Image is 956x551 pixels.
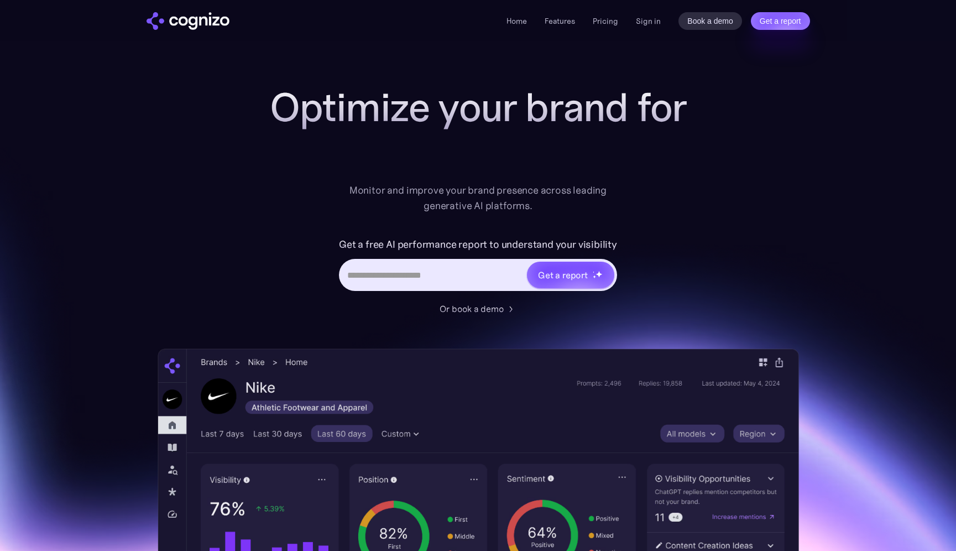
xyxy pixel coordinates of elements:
div: Monitor and improve your brand presence across leading generative AI platforms. [342,183,614,214]
img: star [595,271,603,278]
img: cognizo logo [147,12,229,30]
a: Or book a demo [440,302,517,315]
a: Pricing [593,16,618,26]
img: star [593,275,597,279]
img: star [593,271,594,273]
a: Get a reportstarstarstar [526,261,615,289]
div: Get a report [538,268,588,282]
div: Or book a demo [440,302,504,315]
a: Sign in [636,14,661,28]
h1: Optimize your brand for [257,85,699,129]
a: Home [506,16,527,26]
label: Get a free AI performance report to understand your visibility [339,236,617,253]
form: Hero URL Input Form [339,236,617,297]
a: Features [545,16,575,26]
a: Get a report [751,12,810,30]
a: Book a demo [678,12,742,30]
a: home [147,12,229,30]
